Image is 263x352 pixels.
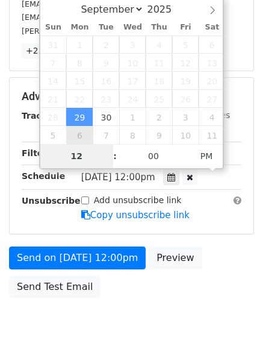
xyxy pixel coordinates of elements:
span: September 17, 2025 [119,72,146,90]
span: Thu [146,24,172,31]
span: October 8, 2025 [119,126,146,144]
strong: Unsubscribe [22,196,81,206]
span: September 18, 2025 [146,72,172,90]
span: September 12, 2025 [172,54,199,72]
span: September 29, 2025 [66,108,93,126]
span: October 11, 2025 [199,126,225,144]
a: Send on [DATE] 12:00pm [9,247,146,269]
a: +22 more [22,43,72,58]
a: Preview [149,247,202,269]
span: September 16, 2025 [93,72,119,90]
span: September 21, 2025 [40,90,67,108]
small: [EMAIL_ADDRESS][DOMAIN_NAME] [22,13,156,22]
span: October 5, 2025 [40,126,67,144]
span: Wed [119,24,146,31]
span: September 14, 2025 [40,72,67,90]
span: September 19, 2025 [172,72,199,90]
span: [DATE] 12:00pm [81,172,155,183]
span: October 7, 2025 [93,126,119,144]
strong: Filters [22,148,52,158]
span: September 5, 2025 [172,36,199,54]
input: Hour [40,144,114,168]
span: September 22, 2025 [66,90,93,108]
span: October 9, 2025 [146,126,172,144]
iframe: Chat Widget [203,294,263,352]
h5: Advanced [22,90,241,103]
span: September 27, 2025 [199,90,225,108]
span: September 7, 2025 [40,54,67,72]
span: Sun [40,24,67,31]
span: September 4, 2025 [146,36,172,54]
span: September 1, 2025 [66,36,93,54]
span: September 6, 2025 [199,36,225,54]
span: September 3, 2025 [119,36,146,54]
span: September 24, 2025 [119,90,146,108]
label: Add unsubscribe link [94,194,182,207]
strong: Schedule [22,171,65,181]
span: September 15, 2025 [66,72,93,90]
span: Sat [199,24,225,31]
span: Tue [93,24,119,31]
span: September 20, 2025 [199,72,225,90]
strong: Tracking [22,111,62,121]
span: September 8, 2025 [66,54,93,72]
span: August 31, 2025 [40,36,67,54]
span: Fri [172,24,199,31]
span: September 30, 2025 [93,108,119,126]
input: Minute [117,144,190,168]
a: Send Test Email [9,275,101,298]
span: September 9, 2025 [93,54,119,72]
span: October 3, 2025 [172,108,199,126]
span: Click to toggle [190,144,223,168]
span: October 2, 2025 [146,108,172,126]
span: October 10, 2025 [172,126,199,144]
span: September 25, 2025 [146,90,172,108]
span: : [113,144,117,168]
span: Mon [66,24,93,31]
span: October 1, 2025 [119,108,146,126]
span: September 2, 2025 [93,36,119,54]
span: September 26, 2025 [172,90,199,108]
span: September 13, 2025 [199,54,225,72]
span: October 6, 2025 [66,126,93,144]
span: September 11, 2025 [146,54,172,72]
small: [PERSON_NAME][EMAIL_ADDRESS][DOMAIN_NAME] [22,27,220,36]
span: September 28, 2025 [40,108,67,126]
input: Year [144,4,187,15]
a: Copy unsubscribe link [81,210,190,221]
span: September 23, 2025 [93,90,119,108]
span: October 4, 2025 [199,108,225,126]
span: September 10, 2025 [119,54,146,72]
